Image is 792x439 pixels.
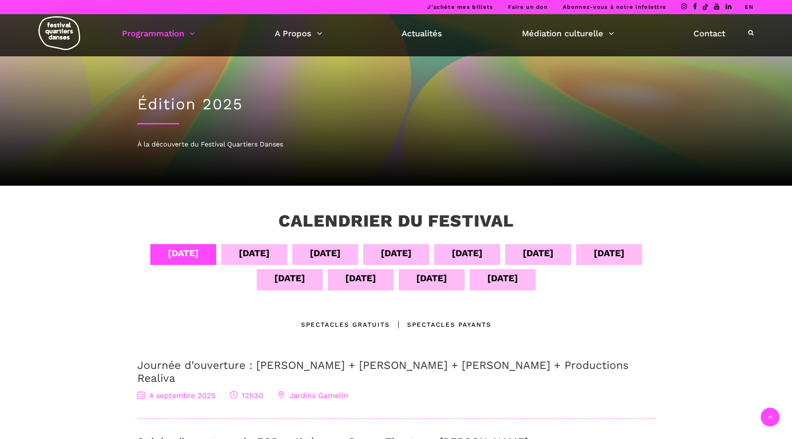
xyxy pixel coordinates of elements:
span: 12h30 [230,391,263,400]
div: Spectacles gratuits [301,320,390,330]
a: J’achète mes billets [427,4,493,10]
a: Médiation culturelle [522,26,614,40]
div: [DATE] [381,246,412,260]
span: Jardins Gamelin [278,391,348,400]
h3: Calendrier du festival [278,211,514,232]
a: A Propos [275,26,322,40]
div: [DATE] [274,271,305,285]
div: À la découverte du Festival Quartiers Danses [137,139,655,150]
a: EN [745,4,754,10]
div: [DATE] [523,246,554,260]
a: Actualités [402,26,442,40]
div: [DATE] [594,246,625,260]
a: Journée d’ouverture : [PERSON_NAME] + [PERSON_NAME] + [PERSON_NAME] + Productions Realiva [137,359,629,384]
img: logo-fqd-med [38,16,80,50]
h1: Édition 2025 [137,95,655,114]
a: Contact [693,26,725,40]
div: [DATE] [239,246,270,260]
div: Spectacles Payants [390,320,491,330]
a: Programmation [122,26,195,40]
div: [DATE] [345,271,376,285]
div: [DATE] [168,246,199,260]
a: Faire un don [508,4,548,10]
div: [DATE] [452,246,483,260]
div: [DATE] [487,271,518,285]
span: 4 septembre 2025 [137,391,215,400]
div: [DATE] [310,246,341,260]
div: [DATE] [416,271,447,285]
a: Abonnez-vous à notre infolettre [563,4,666,10]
